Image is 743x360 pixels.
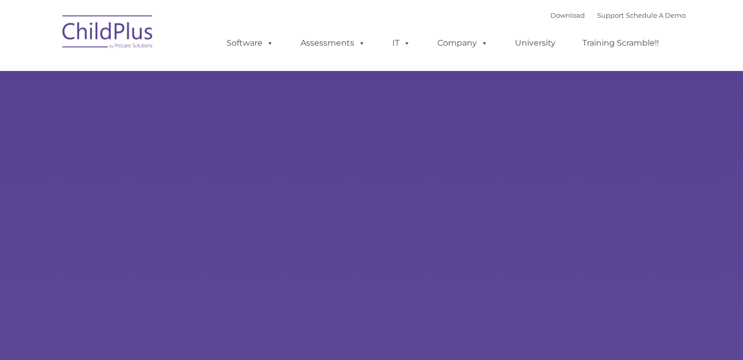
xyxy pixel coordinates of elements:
a: Software [216,33,284,53]
a: University [505,33,566,53]
a: Support [597,11,624,19]
a: Assessments [290,33,376,53]
a: Schedule A Demo [626,11,686,19]
font: | [550,11,686,19]
img: ChildPlus by Procare Solutions [57,8,159,59]
a: Company [427,33,498,53]
a: IT [382,33,421,53]
a: Training Scramble!! [572,33,669,53]
a: Download [550,11,585,19]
